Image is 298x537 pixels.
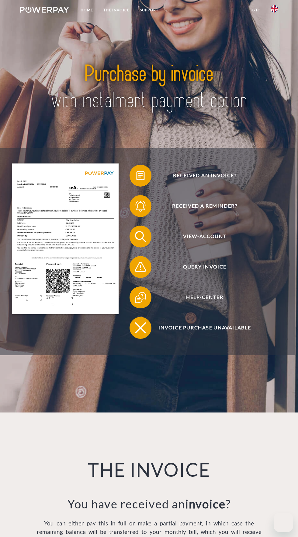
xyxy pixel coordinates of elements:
[46,54,252,121] img: title-powerpay_en.svg
[134,199,147,213] img: qb_bell.svg
[130,317,272,339] button: Invoice purchase unavailable
[130,226,272,247] button: View-Account
[35,497,263,511] h3: You have received an ?
[135,5,164,16] a: Support
[138,256,272,278] span: Query Invoice
[122,224,280,249] a: View-Account
[247,5,265,16] a: GTC
[134,169,147,183] img: qb_bill.svg
[98,5,135,16] a: THE INVOICE
[35,458,263,482] h1: THE INVOICE
[122,316,280,340] a: Invoice purchase unavailable
[12,163,119,314] img: single_invoice_powerpay_en.jpg
[122,163,280,188] a: Received an invoice?
[134,260,147,274] img: qb_warning.svg
[138,226,272,247] span: View-Account
[134,321,147,335] img: qb_close.svg
[134,230,147,244] img: qb_search.svg
[122,255,280,279] a: Query Invoice
[274,513,293,532] iframe: Button to launch messaging window
[138,317,272,339] span: Invoice purchase unavailable
[138,195,272,217] span: Received a reminder?
[75,5,98,16] a: Home
[122,285,280,310] a: Help-Center
[122,194,280,218] a: Received a reminder?
[138,286,272,308] span: Help-Center
[185,497,226,511] b: invoice
[130,286,272,308] button: Help-Center
[134,291,147,304] img: qb_help.svg
[138,165,272,187] span: Received an invoice?
[20,7,69,13] img: logo-powerpay-white.svg
[130,256,272,278] button: Query Invoice
[271,5,278,12] img: en
[130,195,272,217] button: Received a reminder?
[130,165,272,187] button: Received an invoice?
